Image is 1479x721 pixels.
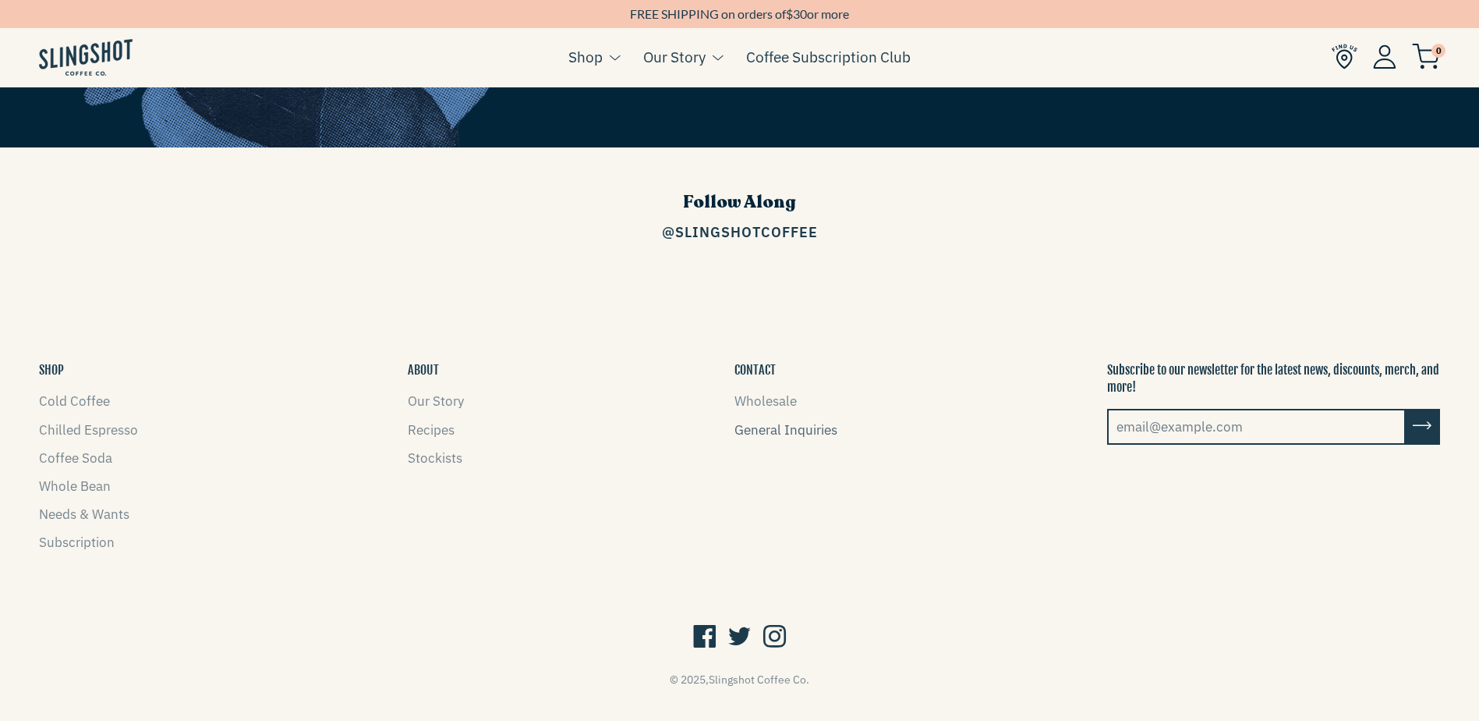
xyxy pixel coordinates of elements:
span: 30 [793,6,807,21]
button: ABOUT [408,361,439,378]
a: Recipes [408,421,455,439]
span: © 2025, [670,673,809,687]
a: Shop [568,45,603,69]
a: Chilled Espresso [39,421,138,439]
input: email@example.com [1107,409,1406,445]
a: General Inquiries [734,421,837,439]
button: CONTACT [734,361,776,378]
a: Whole Bean [39,478,111,495]
a: Our Story [408,392,464,410]
span: $ [786,6,793,21]
a: Slingshot Coffee Co. [709,673,809,687]
a: @SlingshotCoffee [662,223,818,241]
a: Wholesale [734,392,797,410]
span: Follow Along [683,190,796,214]
a: Coffee Soda [39,449,112,467]
img: Account [1373,44,1396,69]
img: Find Us [1332,44,1357,69]
button: SHOP [39,361,64,378]
a: Cold Coffee [39,392,110,410]
a: Stockists [408,449,462,467]
a: Subscription [39,534,115,551]
a: Coffee Subscription Club [746,45,911,69]
p: Subscribe to our newsletter for the latest news, discounts, merch, and more! [1107,361,1440,396]
a: Our Story [643,45,706,69]
a: Needs & Wants [39,506,129,523]
img: cart [1412,44,1440,69]
a: 0 [1412,48,1440,66]
span: 0 [1431,44,1445,58]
